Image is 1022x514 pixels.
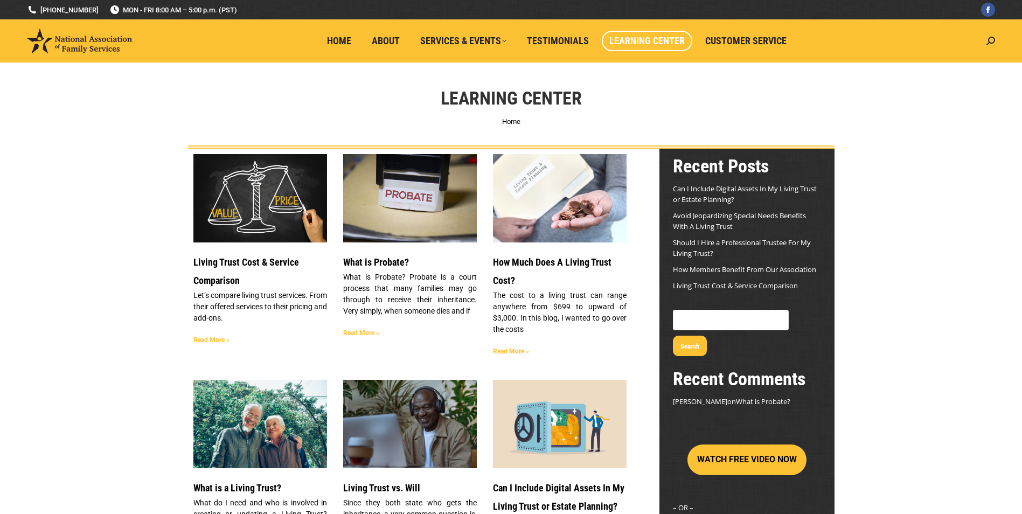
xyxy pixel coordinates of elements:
[364,31,407,51] a: About
[193,482,281,494] a: What is a Living Trust?
[673,154,821,178] h2: Recent Posts
[342,379,477,469] img: LIVING TRUST VS. WILL
[687,444,807,475] button: WATCH FREE VIDEO NOW
[673,265,816,274] a: How Members Benefit From Our Association
[343,154,477,242] a: What is Probate?
[493,154,627,242] a: Living Trust Cost
[342,154,477,244] img: What is Probate?
[343,482,420,494] a: Living Trust vs. Will
[673,238,811,258] a: Should I Hire a Professional Trustee For My Living Trust?
[673,367,821,391] h2: Recent Comments
[981,3,995,17] a: Facebook page opens in new window
[192,379,328,469] img: Header Image Happy Family. WHAT IS A LIVING TRUST?
[698,31,794,51] a: Customer Service
[343,329,379,337] a: Read more about What is Probate?
[343,380,477,468] a: LIVING TRUST VS. WILL
[193,256,299,286] a: Living Trust Cost & Service Comparison
[192,154,328,243] img: Living Trust Service and Price Comparison Blog Image
[27,29,132,53] img: National Association of Family Services
[441,86,582,110] h1: Learning Center
[109,5,237,15] span: MON - FRI 8:00 AM – 5:00 p.m. (PST)
[193,154,327,242] a: Living Trust Service and Price Comparison Blog Image
[492,147,628,249] img: Living Trust Cost
[493,290,627,335] p: The cost to a living trust can range anywhere from $699 to upward of $3,000. In this blog, I want...
[493,482,624,512] a: Can I Include Digital Assets In My Living Trust or Estate Planning?
[705,35,787,47] span: Customer Service
[602,31,692,51] a: Learning Center
[493,256,611,286] a: How Much Does A Living Trust Cost?
[527,35,589,47] span: Testimonials
[673,211,806,231] a: Avoid Jeopardizing Special Needs Benefits With A Living Trust
[673,396,821,407] footer: on
[492,379,628,469] img: Secure Your DIgital Assets
[493,380,627,468] a: Secure Your DIgital Assets
[193,290,327,324] p: Let’s compare living trust services. From their offered services to their pricing and add-ons.
[193,380,327,468] a: Header Image Happy Family. WHAT IS A LIVING TRUST?
[420,35,506,47] span: Services & Events
[502,117,520,126] a: Home
[673,281,798,290] a: Living Trust Cost & Service Comparison
[673,397,727,406] span: [PERSON_NAME]
[609,35,685,47] span: Learning Center
[493,348,529,355] a: Read more about How Much Does A Living Trust Cost?
[372,35,400,47] span: About
[343,272,477,317] p: What is Probate? Probate is a court process that many families may go through to receive their in...
[687,455,807,464] a: WATCH FREE VIDEO NOW
[327,35,351,47] span: Home
[343,256,409,268] a: What is Probate?
[673,184,817,204] a: Can I Include Digital Assets In My Living Trust or Estate Planning?
[673,336,707,356] button: Search
[519,31,596,51] a: Testimonials
[27,5,99,15] a: [PHONE_NUMBER]
[736,397,790,406] a: What is Probate?
[319,31,359,51] a: Home
[193,336,230,344] a: Read more about Living Trust Cost & Service Comparison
